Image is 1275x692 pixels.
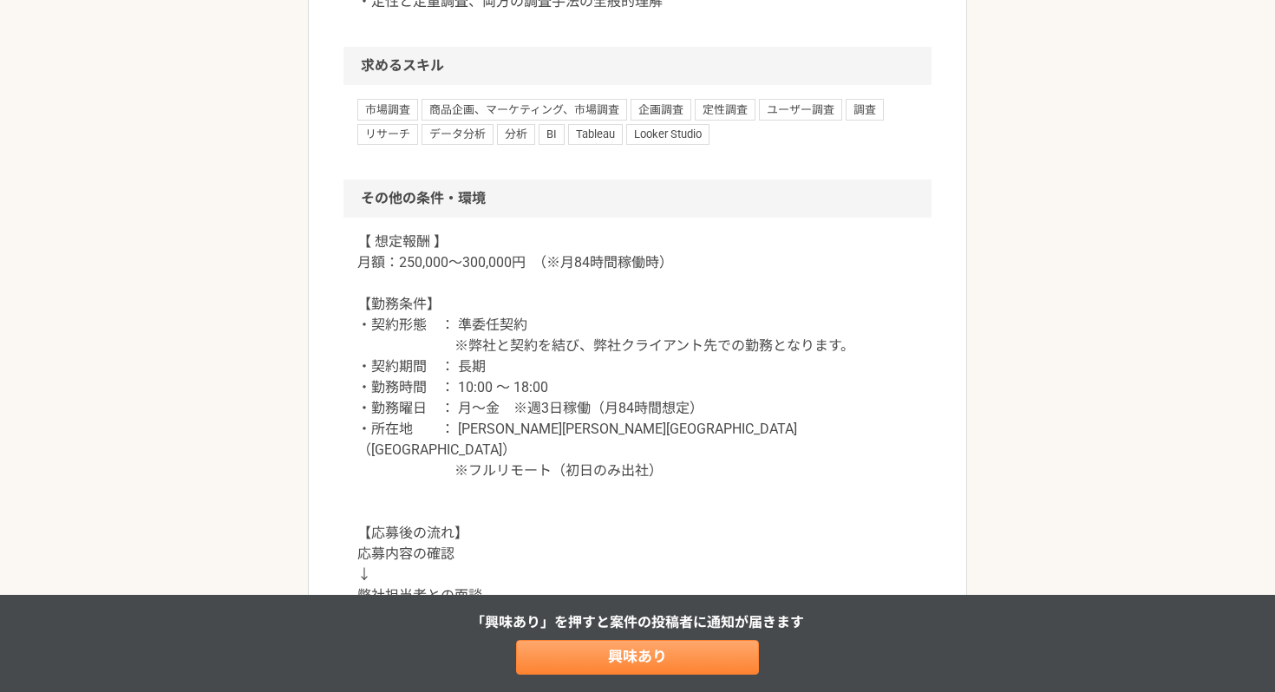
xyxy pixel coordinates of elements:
[695,99,755,120] span: 定性調査
[516,640,759,675] a: 興味あり
[343,47,932,85] h2: 求めるスキル
[568,124,623,145] span: Tableau
[539,124,565,145] span: BI
[422,124,494,145] span: データ分析
[626,124,709,145] span: Looker Studio
[471,612,804,633] p: 「興味あり」を押すと 案件の投稿者に通知が届きます
[343,180,932,218] h2: その他の条件・環境
[497,124,535,145] span: 分析
[357,99,418,120] span: 市場調査
[631,99,691,120] span: 企画調査
[357,124,418,145] span: リサーチ
[759,99,842,120] span: ユーザー調査
[422,99,627,120] span: 商品企画、マーケティング、市場調査
[846,99,884,120] span: 調査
